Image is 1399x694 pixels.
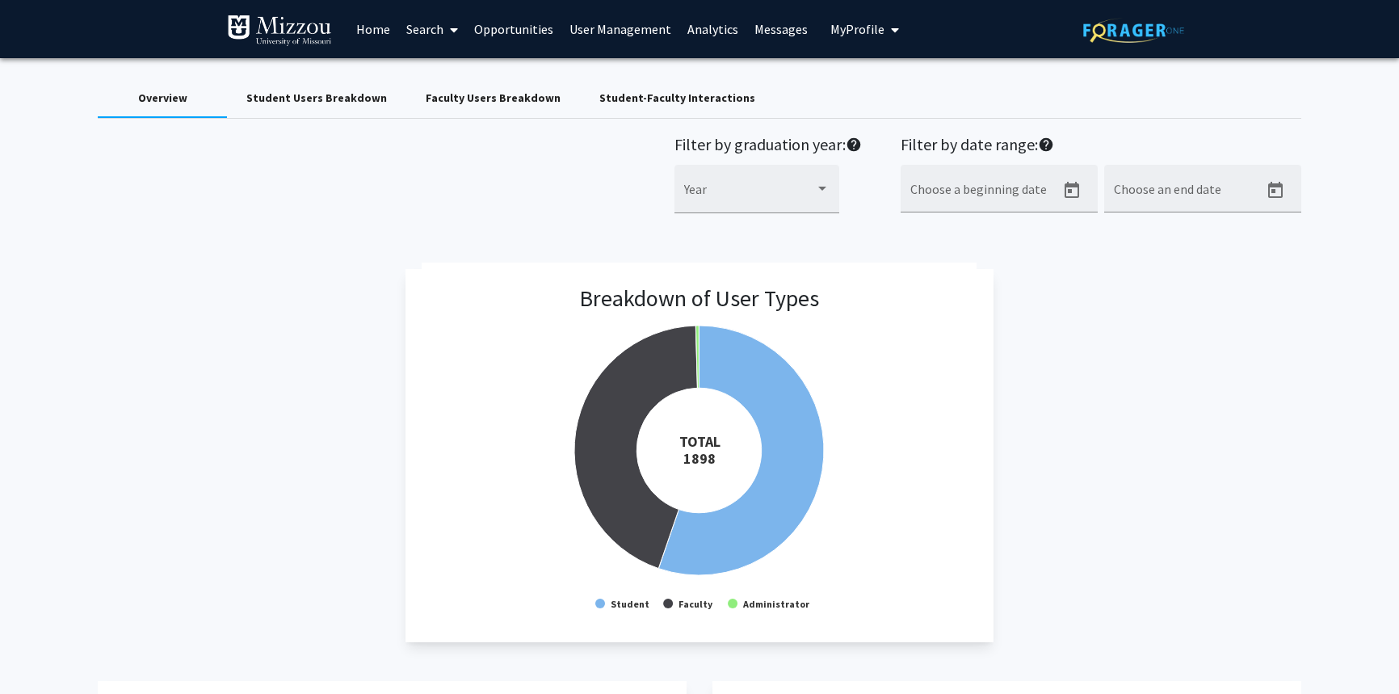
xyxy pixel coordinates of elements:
[1038,135,1054,154] mat-icon: help
[1083,18,1184,43] img: ForagerOne Logo
[830,21,884,37] span: My Profile
[678,432,720,468] tspan: TOTAL 1898
[674,135,862,158] h2: Filter by graduation year:
[846,135,862,154] mat-icon: help
[679,1,746,57] a: Analytics
[466,1,561,57] a: Opportunities
[678,598,713,610] text: Faculty
[227,15,332,47] img: University of Missouri Logo
[742,598,810,610] text: Administrator
[348,1,398,57] a: Home
[1259,175,1292,207] button: Open calendar
[1056,175,1088,207] button: Open calendar
[579,285,819,313] h3: Breakdown of User Types
[901,135,1301,158] h2: Filter by date range:
[246,90,387,107] div: Student Users Breakdown
[138,90,187,107] div: Overview
[611,598,649,610] text: Student
[12,621,69,682] iframe: Chat
[599,90,755,107] div: Student-Faculty Interactions
[426,90,561,107] div: Faculty Users Breakdown
[398,1,466,57] a: Search
[561,1,679,57] a: User Management
[746,1,816,57] a: Messages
